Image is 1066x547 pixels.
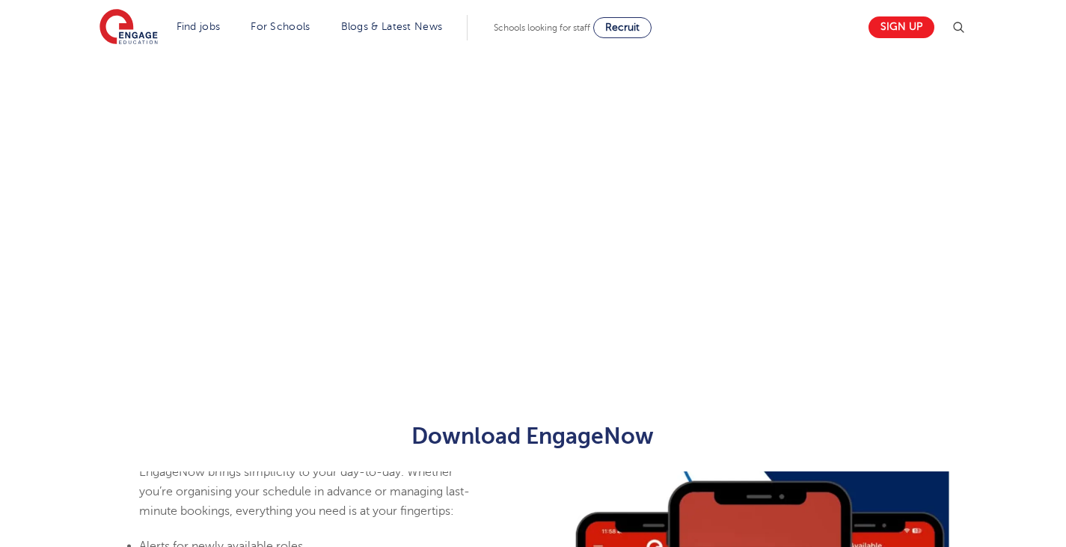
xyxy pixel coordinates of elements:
p: Created specifically for teachers and support staff, EngageNow brings simplicity to your day-to-d... [139,423,473,521]
a: Sign up [869,16,934,38]
img: Engage Education [99,9,158,46]
span: Recruit [605,22,640,33]
a: Blogs & Latest News [341,21,443,32]
a: Recruit [593,17,652,38]
a: Find jobs [177,21,221,32]
a: For Schools [251,21,310,32]
h2: Download EngageNow [166,424,900,449]
span: Schools looking for staff [494,22,590,33]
